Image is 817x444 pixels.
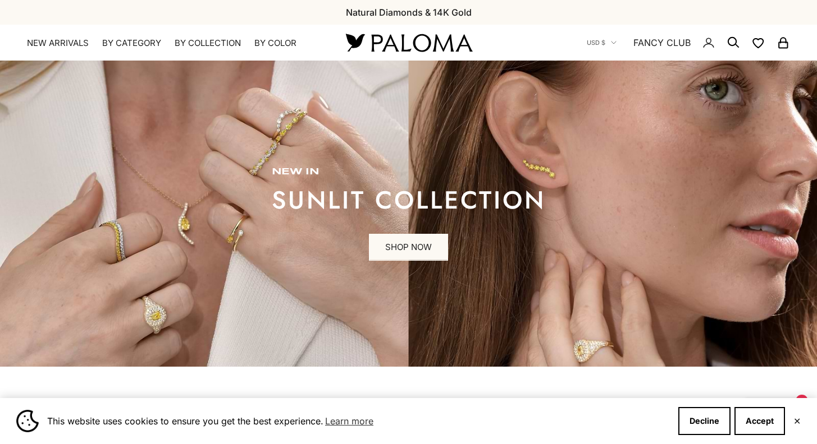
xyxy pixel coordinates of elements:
[587,38,617,48] button: USD $
[27,38,89,49] a: NEW ARRIVALS
[272,189,546,211] p: sunlit collection
[633,35,691,50] a: FANCY CLUB
[678,407,731,435] button: Decline
[272,166,546,178] p: new in
[587,38,605,48] span: USD $
[369,234,448,261] a: SHOP NOW
[16,410,39,432] img: Cookie banner
[102,38,161,49] summary: By Category
[587,25,790,61] nav: Secondary navigation
[734,407,785,435] button: Accept
[793,418,801,424] button: Close
[27,38,319,49] nav: Primary navigation
[175,38,241,49] summary: By Collection
[346,5,472,20] p: Natural Diamonds & 14K Gold
[254,38,296,49] summary: By Color
[47,413,669,429] span: This website uses cookies to ensure you get the best experience.
[323,413,375,429] a: Learn more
